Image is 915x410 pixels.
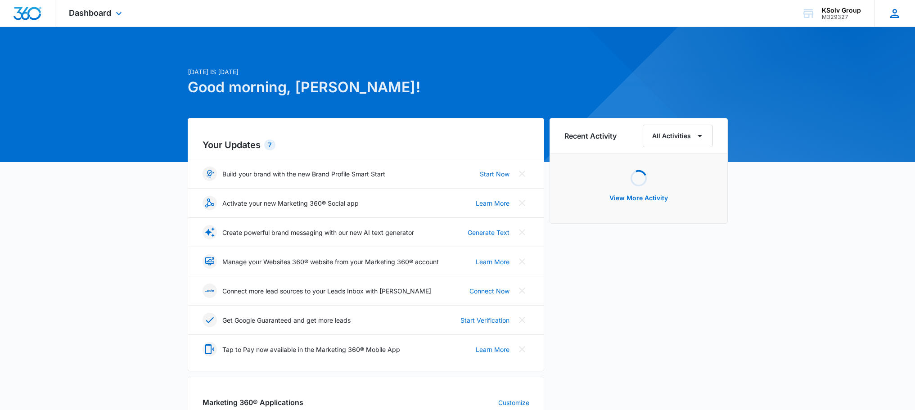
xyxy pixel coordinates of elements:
[203,138,529,152] h2: Your Updates
[476,345,509,354] a: Learn More
[515,254,529,269] button: Close
[188,67,544,77] p: [DATE] is [DATE]
[515,284,529,298] button: Close
[515,313,529,327] button: Close
[822,14,861,20] div: account id
[222,286,431,296] p: Connect more lead sources to your Leads Inbox with [PERSON_NAME]
[222,198,359,208] p: Activate your new Marketing 360® Social app
[468,228,509,237] a: Generate Text
[643,125,713,147] button: All Activities
[515,196,529,210] button: Close
[203,397,303,408] h2: Marketing 360® Applications
[222,315,351,325] p: Get Google Guaranteed and get more leads
[188,77,544,98] h1: Good morning, [PERSON_NAME]!
[515,225,529,239] button: Close
[498,398,529,407] a: Customize
[564,131,617,141] h6: Recent Activity
[222,228,414,237] p: Create powerful brand messaging with our new AI text generator
[69,8,111,18] span: Dashboard
[222,169,385,179] p: Build your brand with the new Brand Profile Smart Start
[222,257,439,266] p: Manage your Websites 360® website from your Marketing 360® account
[476,198,509,208] a: Learn More
[264,140,275,150] div: 7
[515,342,529,356] button: Close
[460,315,509,325] a: Start Verification
[822,7,861,14] div: account name
[515,167,529,181] button: Close
[476,257,509,266] a: Learn More
[469,286,509,296] a: Connect Now
[222,345,400,354] p: Tap to Pay now available in the Marketing 360® Mobile App
[480,169,509,179] a: Start Now
[600,187,677,209] button: View More Activity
